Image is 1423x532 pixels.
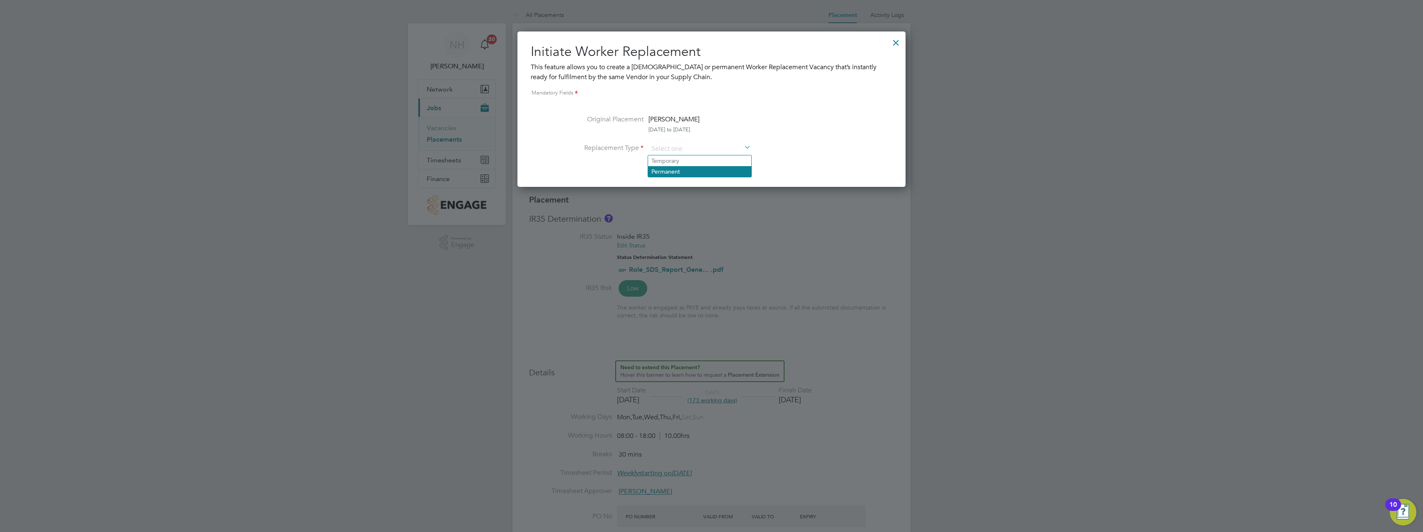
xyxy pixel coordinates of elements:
span: [DATE] to [DATE] [648,126,690,133]
button: Open Resource Center, 10 new notifications [1390,499,1416,525]
li: Permanent [648,166,751,177]
label: Original Placement [561,114,644,133]
div: Mandatory Fields [531,89,892,98]
div: 10 [1389,505,1397,515]
li: Temporary [648,155,751,166]
div: This feature allows you to create a [DEMOGRAPHIC_DATA] or permanent Worker Replacement Vacancy th... [531,62,892,82]
input: Select one [648,143,751,155]
h2: Initiate Worker Replacement [531,43,892,60]
label: Replacement Type [561,143,644,154]
span: [PERSON_NAME] [648,115,699,123]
